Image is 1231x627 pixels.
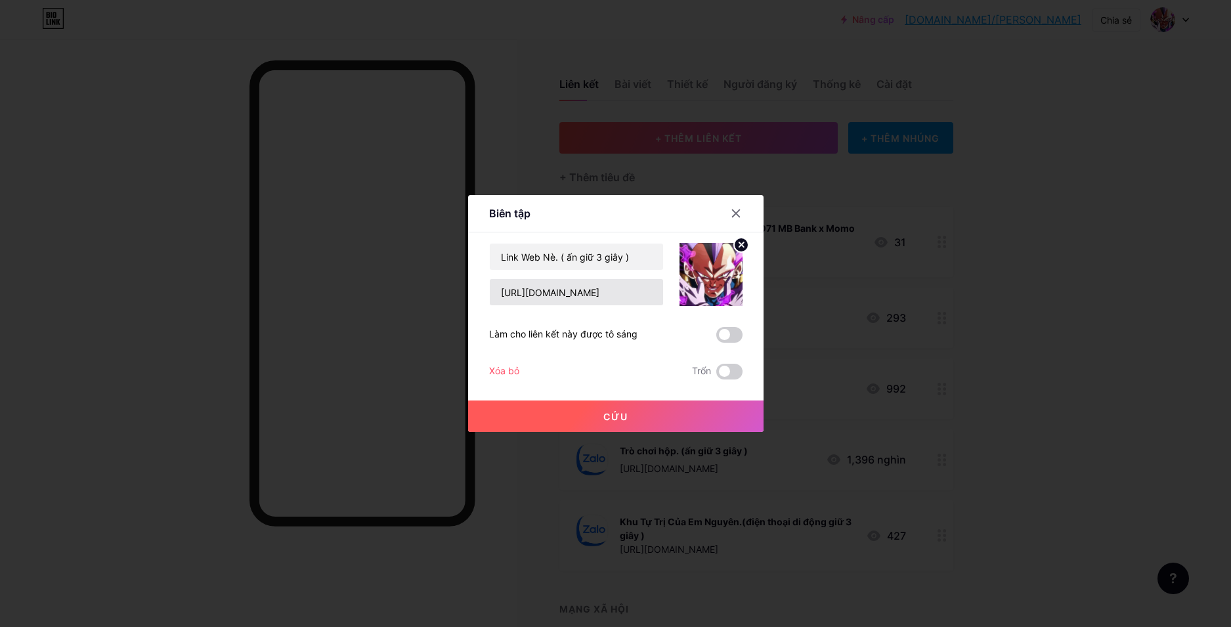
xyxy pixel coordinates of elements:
font: Trốn [692,365,711,376]
font: Biên tập [489,207,530,220]
font: Cứu [603,411,628,422]
font: Làm cho liên kết này được tô sáng [489,328,637,339]
input: URL [490,279,663,305]
img: liên kết_hình thu nhỏ [680,243,743,306]
button: Cứu [468,400,764,432]
font: Xóa bỏ [489,365,519,376]
input: Tiêu đề [490,244,663,270]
